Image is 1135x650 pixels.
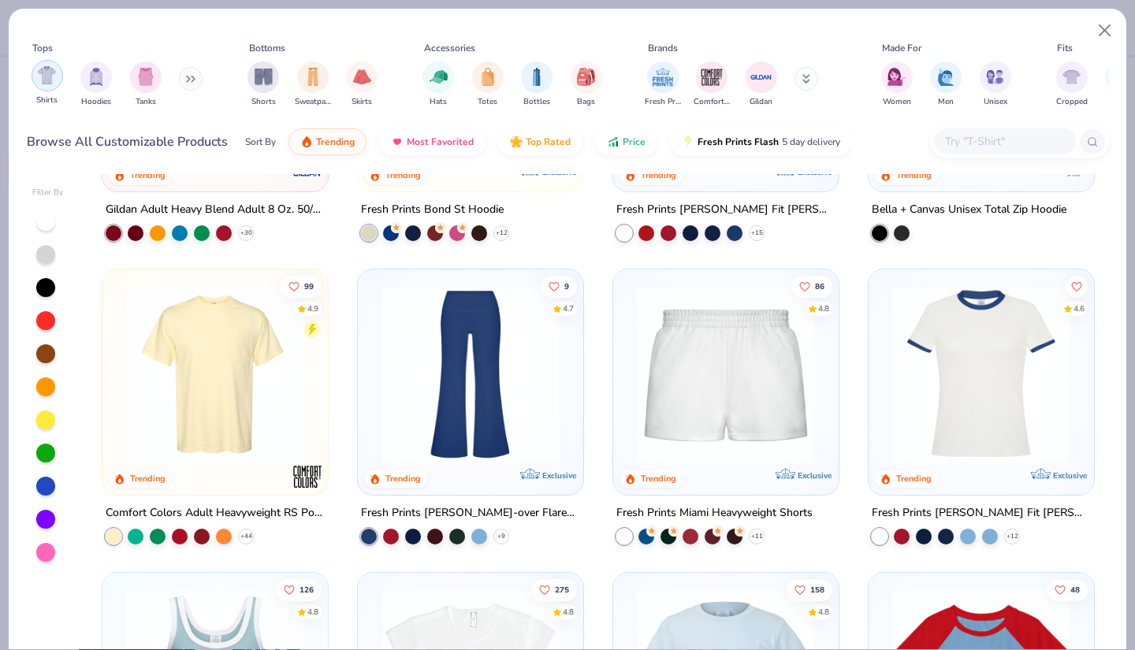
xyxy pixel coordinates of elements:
div: filter for Bags [571,61,602,108]
span: 86 [815,282,824,290]
span: 99 [305,282,314,290]
span: Trending [316,136,355,148]
div: Comfort Colors Adult Heavyweight RS Pocket T-Shirt [106,503,325,522]
img: Shirts Image [38,66,56,84]
img: Gildan logo [292,158,323,189]
img: Sweatpants Image [304,68,322,86]
img: Comfort Colors logo [292,460,323,492]
div: 4.8 [563,606,574,618]
button: filter button [130,61,162,108]
div: Tops [32,41,53,55]
span: Men [938,96,954,108]
button: filter button [32,61,63,108]
span: Fresh Prints Flash [698,136,779,148]
div: filter for Men [930,61,962,108]
div: 4.8 [818,606,829,618]
span: 158 [810,585,824,593]
img: f981a934-f33f-4490-a3ad-477cd5e6773b [374,285,567,463]
span: Skirts [352,96,372,108]
div: Fits [1057,41,1073,55]
button: filter button [746,61,777,108]
span: Bags [577,96,595,108]
div: Brands [648,41,678,55]
span: Exclusive [542,470,576,480]
span: Gildan [750,96,772,108]
img: 284e3bdb-833f-4f21-a3b0-720291adcbd9 [118,285,312,463]
span: Tanks [136,96,156,108]
div: Bella + Canvas Unisex Total Zip Hoodie [872,200,1066,220]
div: filter for Shorts [247,61,279,108]
span: 5 day delivery [782,133,840,151]
span: Bottles [523,96,550,108]
button: Like [1066,275,1088,297]
div: Bottoms [249,41,285,55]
button: Top Rated [498,128,582,155]
button: Most Favorited [379,128,486,155]
div: Made For [882,41,921,55]
span: + 11 [750,531,762,540]
img: Unisex Image [986,68,1004,86]
span: Exclusive [798,167,832,177]
span: Hats [430,96,447,108]
img: Totes Image [479,68,497,86]
div: Fresh Prints [PERSON_NAME] Fit [PERSON_NAME] Shirt with Stripes [616,200,835,220]
img: Cropped Image [1062,68,1081,86]
span: Shirts [36,95,58,106]
div: filter for Comfort Colors [694,61,730,108]
img: 10adaec1-cca8-4d85-a768-f31403859a58 [884,285,1078,463]
span: Cropped [1056,96,1088,108]
span: 275 [555,585,569,593]
button: Like [791,275,832,297]
span: Exclusive [798,470,832,480]
div: filter for Unisex [980,61,1011,108]
span: Unisex [984,96,1007,108]
div: Fresh Prints [PERSON_NAME]-over Flared Pants [361,503,580,522]
span: Totes [478,96,497,108]
div: filter for Skirts [346,61,378,108]
button: Like [787,578,832,600]
img: Fresh Prints Image [651,65,675,89]
span: Exclusive [1052,470,1086,480]
div: Fresh Prints [PERSON_NAME] Fit [PERSON_NAME] Shirt [872,503,1091,522]
button: filter button [930,61,962,108]
button: Like [531,578,577,600]
button: filter button [295,61,331,108]
span: Sweatpants [295,96,331,108]
div: 4.8 [308,606,319,618]
img: Bags Image [577,68,594,86]
img: trending.gif [300,136,313,148]
button: filter button [571,61,602,108]
span: + 12 [1006,531,1018,540]
span: Price [623,136,646,148]
input: Try "T-Shirt" [943,132,1065,150]
span: Most Favorited [407,136,474,148]
span: Exclusive [542,167,576,177]
img: TopRated.gif [510,136,523,148]
div: Fresh Prints Bond St Hoodie [361,200,504,220]
span: Women [883,96,911,108]
img: Women Image [888,68,906,86]
button: filter button [881,61,913,108]
div: 4.6 [1074,303,1085,314]
button: Fresh Prints Flash5 day delivery [670,128,852,155]
img: flash.gif [682,136,694,148]
button: Trending [288,128,367,155]
span: + 15 [750,228,762,238]
div: filter for Sweatpants [295,61,331,108]
button: filter button [645,61,681,108]
div: filter for Tanks [130,61,162,108]
button: filter button [980,61,1011,108]
span: Hoodies [81,96,111,108]
div: 4.9 [308,303,319,314]
div: Sort By [245,135,276,149]
span: + 12 [496,228,508,238]
div: filter for Hoodies [80,61,112,108]
span: Comfort Colors [694,96,730,108]
button: Like [1047,578,1088,600]
img: Gildan Image [750,65,773,89]
div: Browse All Customizable Products [27,132,228,151]
img: af8dff09-eddf-408b-b5dc-51145765dcf2 [629,285,823,463]
div: filter for Gildan [746,61,777,108]
div: 4.8 [818,303,829,314]
img: Hats Image [430,68,448,86]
